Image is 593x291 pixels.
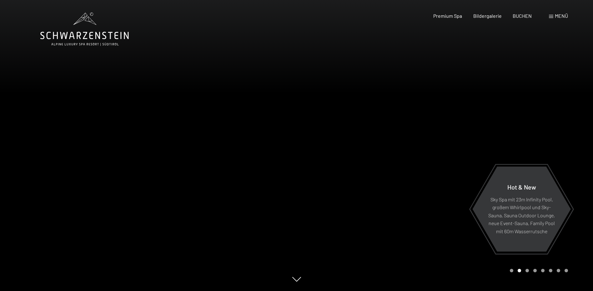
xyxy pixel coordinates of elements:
a: Hot & New Sky Spa mit 23m Infinity Pool, großem Whirlpool und Sky-Sauna, Sauna Outdoor Lounge, ne... [472,166,571,252]
div: Carousel Pagination [508,269,568,272]
div: Carousel Page 5 [541,269,545,272]
div: Carousel Page 7 [557,269,560,272]
div: Carousel Page 4 [533,269,537,272]
div: Carousel Page 6 [549,269,552,272]
div: Carousel Page 1 [510,269,513,272]
div: Carousel Page 8 [565,269,568,272]
a: Bildergalerie [473,13,502,19]
p: Sky Spa mit 23m Infinity Pool, großem Whirlpool und Sky-Sauna, Sauna Outdoor Lounge, neue Event-S... [488,195,555,235]
div: Carousel Page 3 [525,269,529,272]
span: Menü [555,13,568,19]
a: Premium Spa [433,13,462,19]
span: Hot & New [507,183,536,190]
a: BUCHEN [513,13,532,19]
div: Carousel Page 2 (Current Slide) [518,269,521,272]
